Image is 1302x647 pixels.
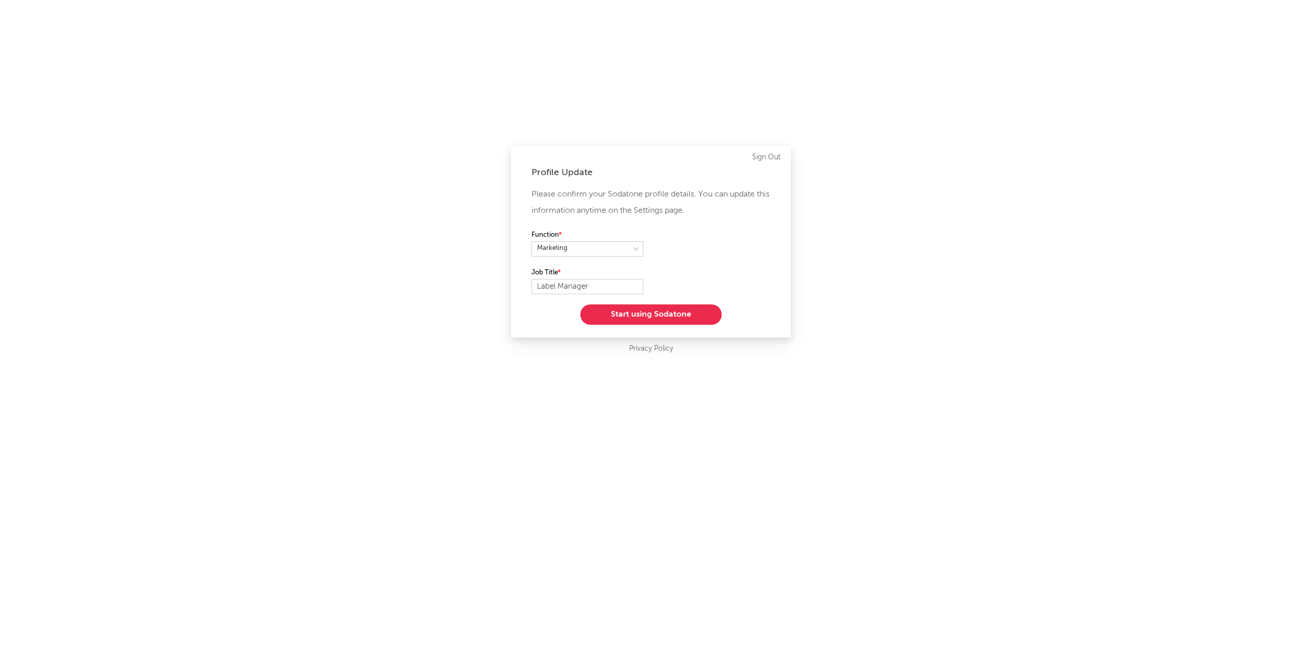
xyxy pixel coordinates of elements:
[531,229,643,241] label: Function
[629,343,673,355] a: Privacy Policy
[580,304,722,325] button: Start using Sodatone
[531,186,771,219] p: Please confirm your Sodatone profile details. You can update this information anytime on the Sett...
[531,166,771,179] div: Profile Update
[752,151,781,163] a: Sign Out
[531,267,643,279] label: Job Title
